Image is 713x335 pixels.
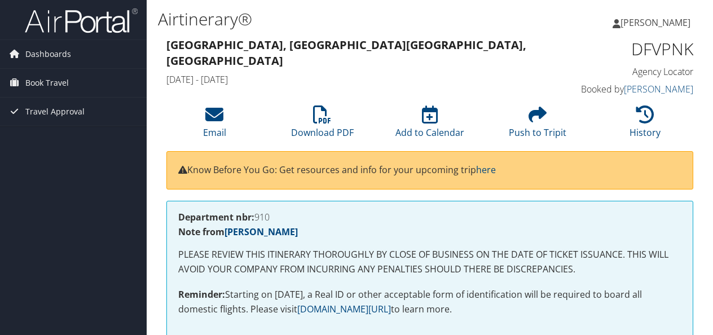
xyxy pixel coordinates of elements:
[25,98,85,126] span: Travel Approval
[476,164,496,176] a: here
[178,163,681,178] p: Know Before You Go: Get resources and info for your upcoming trip
[178,248,681,276] p: PLEASE REVIEW THIS ITINERARY THOROUGHLY BY CLOSE OF BUSINESS ON THE DATE OF TICKET ISSUANCE. THIS...
[25,40,71,68] span: Dashboards
[158,7,521,31] h1: Airtinerary®
[613,6,702,39] a: [PERSON_NAME]
[203,112,226,139] a: Email
[291,112,354,139] a: Download PDF
[178,226,298,238] strong: Note from
[166,73,557,86] h4: [DATE] - [DATE]
[178,211,254,223] strong: Department nbr:
[574,37,693,61] h1: DFVPNK
[225,226,298,238] a: [PERSON_NAME]
[574,83,693,95] h4: Booked by
[178,288,681,316] p: Starting on [DATE], a Real ID or other acceptable form of identification will be required to boar...
[25,69,69,97] span: Book Travel
[178,213,681,222] h4: 910
[509,112,566,139] a: Push to Tripit
[178,288,225,301] strong: Reminder:
[620,16,690,29] span: [PERSON_NAME]
[25,7,138,34] img: airportal-logo.png
[574,65,693,78] h4: Agency Locator
[630,112,661,139] a: History
[166,37,526,68] strong: [GEOGRAPHIC_DATA], [GEOGRAPHIC_DATA] [GEOGRAPHIC_DATA], [GEOGRAPHIC_DATA]
[624,83,693,95] a: [PERSON_NAME]
[297,303,391,315] a: [DOMAIN_NAME][URL]
[395,112,464,139] a: Add to Calendar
